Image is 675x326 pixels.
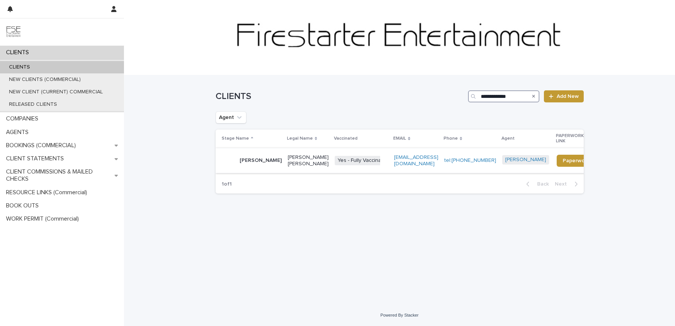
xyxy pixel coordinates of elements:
[334,134,358,143] p: Vaccinated
[557,155,595,167] a: Paperwork
[557,94,579,99] span: Add New
[555,181,571,187] span: Next
[563,158,589,163] span: Paperwork
[533,181,549,187] span: Back
[520,181,552,187] button: Back
[287,134,313,143] p: Legal Name
[3,155,70,162] p: CLIENT STATEMENTS
[505,157,546,163] a: [PERSON_NAME]
[216,111,246,123] button: Agent
[544,90,583,102] a: Add New
[240,157,282,164] p: [PERSON_NAME]
[3,129,35,136] p: AGENTS
[3,215,85,222] p: WORK PERMIT (Commercial)
[3,142,82,149] p: BOOKINGS (COMMERCIAL)
[556,132,591,146] p: PAPERWORK LINK
[3,168,115,183] p: CLIENT COMMISSIONS & MAILED CHECKS
[501,134,515,143] p: Agent
[3,115,44,122] p: COMPANIES
[3,76,87,83] p: NEW CLIENTS (COMMERCIAL)
[216,91,465,102] h1: CLIENTS
[468,90,539,102] input: Search
[335,156,392,165] span: Yes - Fully Vaccinated
[394,155,438,166] a: [EMAIL_ADDRESS][DOMAIN_NAME]
[216,175,238,193] p: 1 of 1
[222,134,249,143] p: Stage Name
[6,24,21,40] img: 9JgRvJ3ETPGCJDhvPVA5
[3,89,109,95] p: NEW CLIENT (CURRENT) COMMERCIAL
[216,148,608,173] tr: [PERSON_NAME][PERSON_NAME] [PERSON_NAME]Yes - Fully Vaccinated[EMAIL_ADDRESS][DOMAIN_NAME]tel:[PH...
[288,154,329,167] p: [PERSON_NAME] [PERSON_NAME]
[3,202,45,209] p: BOOK OUTS
[381,313,418,317] a: Powered By Stacker
[552,181,584,187] button: Next
[3,64,36,70] p: CLIENTS
[393,134,406,143] p: EMAIL
[3,49,35,56] p: CLIENTS
[444,158,496,163] a: tel:[PHONE_NUMBER]
[3,189,93,196] p: RESOURCE LINKS (Commercial)
[444,134,458,143] p: Phone
[3,101,63,108] p: RELEASED CLIENTS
